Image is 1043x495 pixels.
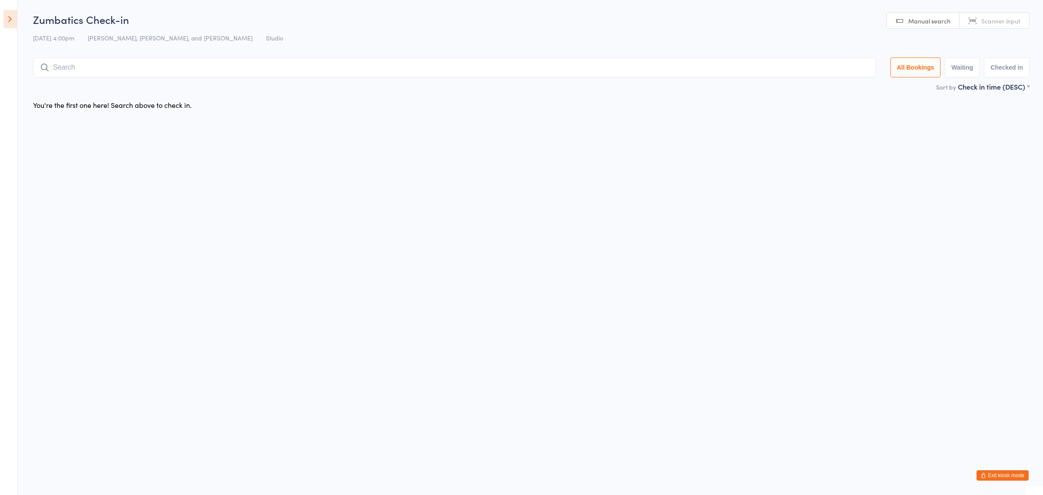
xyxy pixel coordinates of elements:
button: Checked in [984,57,1030,77]
span: Manual search [908,17,950,25]
h2: Zumbatics Check-in [33,12,1030,27]
button: Waiting [945,57,980,77]
span: Scanner input [981,17,1020,25]
div: Check in time (DESC) [958,82,1030,91]
span: [DATE] 4:00pm [33,33,74,42]
div: You're the first one here! Search above to check in. [33,100,192,110]
span: Studio [266,33,283,42]
button: Exit kiosk mode [977,470,1029,481]
button: All Bookings [890,57,941,77]
span: [PERSON_NAME], [PERSON_NAME], and [PERSON_NAME] [88,33,252,42]
label: Sort by [936,83,956,91]
input: Search [33,57,876,77]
